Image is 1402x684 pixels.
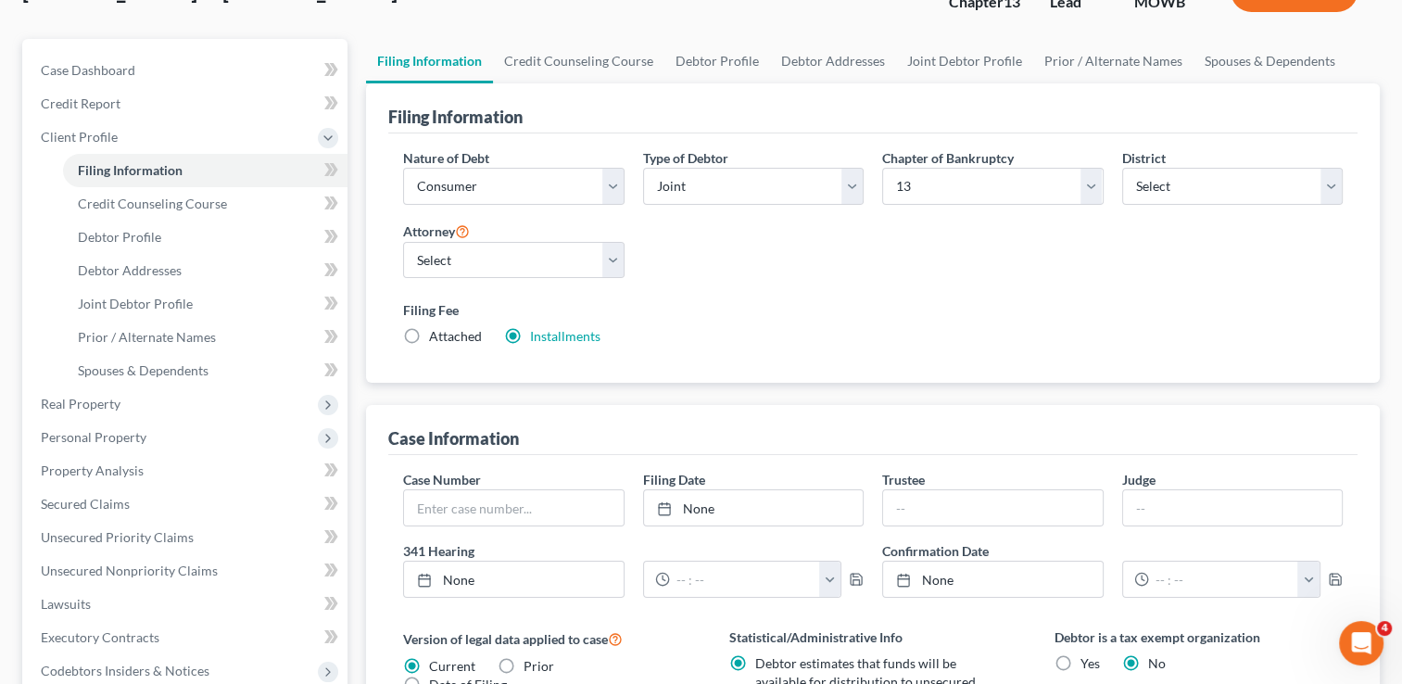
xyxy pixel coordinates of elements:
[1122,470,1156,489] label: Judge
[78,229,161,245] span: Debtor Profile
[643,148,728,168] label: Type of Debtor
[388,106,523,128] div: Filing Information
[41,95,120,111] span: Credit Report
[403,470,481,489] label: Case Number
[41,396,120,412] span: Real Property
[26,621,347,654] a: Executory Contracts
[366,39,493,83] a: Filing Information
[63,287,347,321] a: Joint Debtor Profile
[26,87,347,120] a: Credit Report
[78,362,208,378] span: Spouses & Dependents
[729,627,1017,647] label: Statistical/Administrative Info
[404,490,623,526] input: Enter case number...
[41,429,146,445] span: Personal Property
[524,658,554,674] span: Prior
[1123,490,1342,526] input: --
[41,529,194,545] span: Unsecured Priority Claims
[63,321,347,354] a: Prior / Alternate Names
[388,427,519,450] div: Case Information
[873,541,1352,561] label: Confirmation Date
[403,148,489,168] label: Nature of Debt
[1339,621,1383,665] iframe: Intercom live chat
[41,629,159,645] span: Executory Contracts
[403,627,691,650] label: Version of legal data applied to case
[26,554,347,588] a: Unsecured Nonpriority Claims
[1377,621,1392,636] span: 4
[78,162,183,178] span: Filing Information
[26,488,347,521] a: Secured Claims
[1148,655,1166,671] span: No
[1033,39,1194,83] a: Prior / Alternate Names
[664,39,770,83] a: Debtor Profile
[41,563,218,578] span: Unsecured Nonpriority Claims
[63,221,347,254] a: Debtor Profile
[1122,148,1166,168] label: District
[1194,39,1346,83] a: Spouses & Dependents
[26,54,347,87] a: Case Dashboard
[63,187,347,221] a: Credit Counseling Course
[78,262,182,278] span: Debtor Addresses
[78,196,227,211] span: Credit Counseling Course
[63,254,347,287] a: Debtor Addresses
[63,154,347,187] a: Filing Information
[26,588,347,621] a: Lawsuits
[41,62,135,78] span: Case Dashboard
[429,658,475,674] span: Current
[403,300,1343,320] label: Filing Fee
[429,328,482,344] span: Attached
[403,220,470,242] label: Attorney
[770,39,896,83] a: Debtor Addresses
[41,663,209,678] span: Codebtors Insiders & Notices
[896,39,1033,83] a: Joint Debtor Profile
[1055,627,1343,647] label: Debtor is a tax exempt organization
[670,562,820,597] input: -- : --
[530,328,600,344] a: Installments
[63,354,347,387] a: Spouses & Dependents
[883,562,1102,597] a: None
[26,521,347,554] a: Unsecured Priority Claims
[493,39,664,83] a: Credit Counseling Course
[41,462,144,478] span: Property Analysis
[644,490,863,526] a: None
[883,490,1102,526] input: --
[394,541,873,561] label: 341 Hearing
[41,596,91,612] span: Lawsuits
[78,329,216,345] span: Prior / Alternate Names
[1149,562,1299,597] input: -- : --
[882,470,925,489] label: Trustee
[78,296,193,311] span: Joint Debtor Profile
[643,470,705,489] label: Filing Date
[1080,655,1100,671] span: Yes
[41,129,118,145] span: Client Profile
[41,496,130,512] span: Secured Claims
[404,562,623,597] a: None
[26,454,347,488] a: Property Analysis
[882,148,1014,168] label: Chapter of Bankruptcy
